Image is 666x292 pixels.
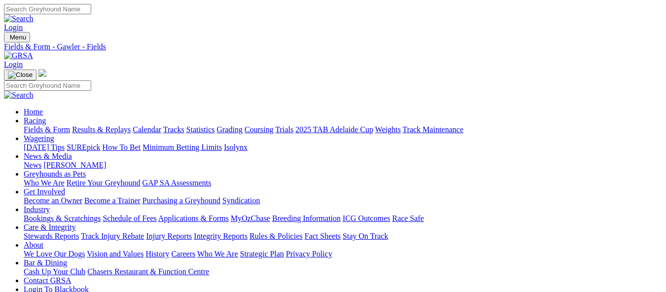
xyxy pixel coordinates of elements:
a: Bar & Dining [24,258,67,267]
a: About [24,241,43,249]
div: Care & Integrity [24,232,662,241]
a: Coursing [245,125,274,134]
a: Schedule of Fees [103,214,156,222]
a: Trials [275,125,293,134]
a: Industry [24,205,50,214]
a: Bookings & Scratchings [24,214,101,222]
a: Contact GRSA [24,276,71,285]
div: Bar & Dining [24,267,662,276]
img: Close [8,71,33,79]
a: Become a Trainer [84,196,140,205]
a: Race Safe [392,214,423,222]
a: ICG Outcomes [343,214,390,222]
a: Weights [375,125,401,134]
a: Calendar [133,125,161,134]
div: Industry [24,214,662,223]
a: Stewards Reports [24,232,79,240]
a: Who We Are [197,250,238,258]
input: Search [4,80,91,91]
div: Greyhounds as Pets [24,179,662,187]
a: GAP SA Assessments [142,179,211,187]
span: Menu [10,34,26,41]
a: We Love Our Dogs [24,250,85,258]
a: Purchasing a Greyhound [142,196,220,205]
a: Who We Are [24,179,65,187]
a: Login [4,23,23,32]
a: Fact Sheets [305,232,341,240]
a: News & Media [24,152,72,160]
a: Vision and Values [87,250,143,258]
a: Breeding Information [272,214,341,222]
a: Chasers Restaurant & Function Centre [87,267,209,276]
div: News & Media [24,161,662,170]
a: Care & Integrity [24,223,76,231]
a: Syndication [222,196,260,205]
a: Statistics [186,125,215,134]
button: Toggle navigation [4,32,30,42]
a: Wagering [24,134,54,143]
a: Home [24,108,43,116]
a: Racing [24,116,46,125]
a: Fields & Form [24,125,70,134]
input: Search [4,4,91,14]
a: News [24,161,41,169]
a: MyOzChase [231,214,270,222]
a: Grading [217,125,243,134]
a: Login [4,60,23,69]
div: Get Involved [24,196,662,205]
button: Toggle navigation [4,70,36,80]
img: GRSA [4,51,33,60]
img: logo-grsa-white.png [38,69,46,77]
a: Greyhounds as Pets [24,170,86,178]
a: Cash Up Your Club [24,267,85,276]
a: Stay On Track [343,232,388,240]
a: Strategic Plan [240,250,284,258]
a: Injury Reports [146,232,192,240]
div: Wagering [24,143,662,152]
a: [PERSON_NAME] [43,161,106,169]
a: Integrity Reports [194,232,247,240]
a: Track Injury Rebate [81,232,144,240]
a: Minimum Betting Limits [142,143,222,151]
a: Privacy Policy [286,250,332,258]
a: Careers [171,250,195,258]
a: History [145,250,169,258]
a: Fields & Form - Gawler - Fields [4,42,662,51]
a: Isolynx [224,143,247,151]
img: Search [4,91,34,100]
div: About [24,250,662,258]
div: Racing [24,125,662,134]
a: Applications & Forms [158,214,229,222]
img: Search [4,14,34,23]
a: Results & Replays [72,125,131,134]
a: Retire Your Greyhound [67,179,140,187]
a: 2025 TAB Adelaide Cup [295,125,373,134]
a: Become an Owner [24,196,82,205]
a: SUREpick [67,143,100,151]
a: Track Maintenance [403,125,463,134]
a: Get Involved [24,187,65,196]
a: How To Bet [103,143,141,151]
a: Tracks [163,125,184,134]
a: [DATE] Tips [24,143,65,151]
a: Rules & Policies [249,232,303,240]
